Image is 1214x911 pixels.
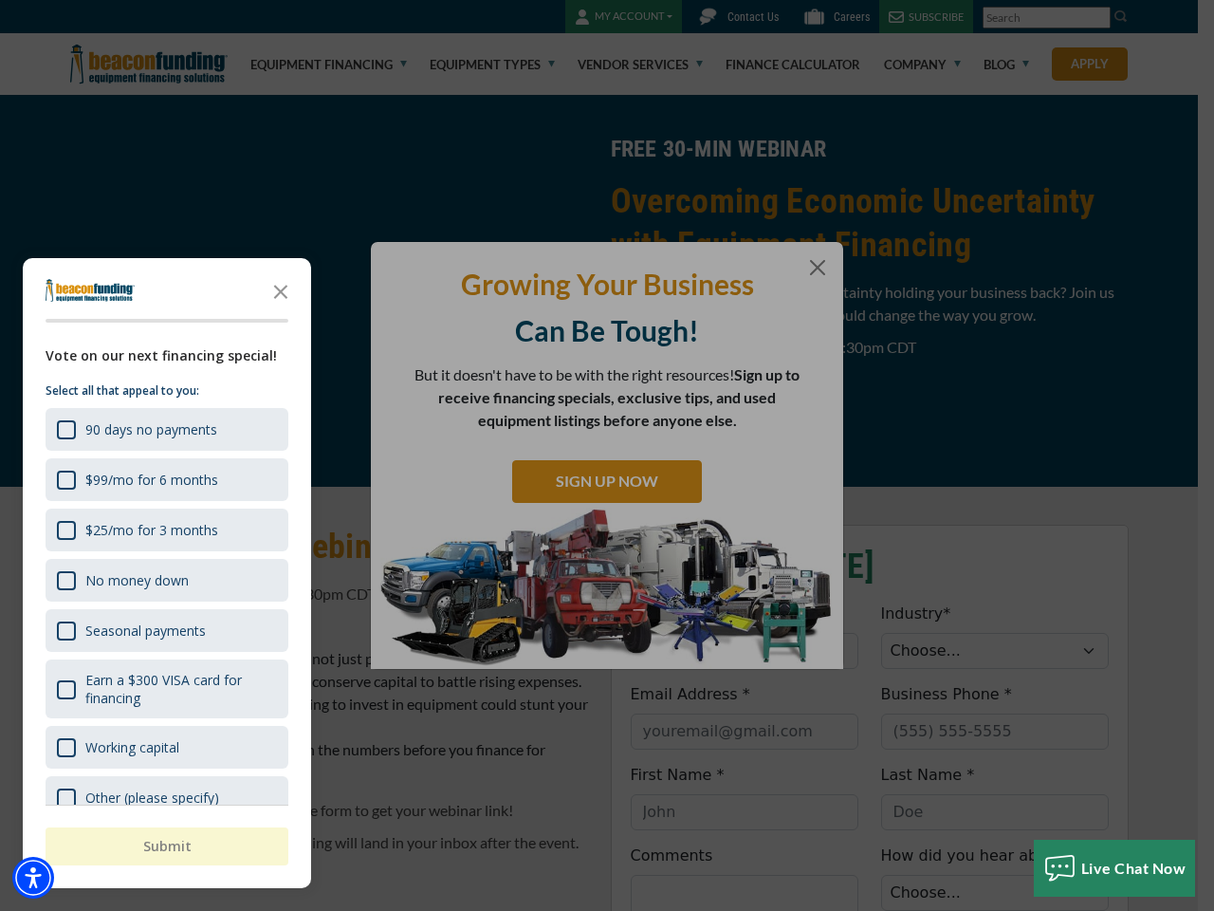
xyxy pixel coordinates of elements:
div: Earn a $300 VISA card for financing [46,660,288,718]
button: Submit [46,827,288,865]
div: Other (please specify) [85,789,219,807]
div: Seasonal payments [46,609,288,652]
div: 90 days no payments [46,408,288,451]
div: Seasonal payments [85,622,206,640]
div: $25/mo for 3 months [85,521,218,539]
div: $25/mo for 3 months [46,509,288,551]
div: Other (please specify) [46,776,288,819]
button: Close the survey [262,271,300,309]
div: No money down [46,559,288,602]
div: $99/mo for 6 months [85,471,218,489]
p: Select all that appeal to you: [46,381,288,400]
div: 90 days no payments [85,420,217,438]
div: $99/mo for 6 months [46,458,288,501]
div: Earn a $300 VISA card for financing [85,671,277,707]
div: Vote on our next financing special! [46,345,288,366]
div: Accessibility Menu [12,857,54,899]
button: Live Chat Now [1034,840,1196,897]
div: Working capital [46,726,288,769]
div: Survey [23,258,311,888]
img: Company logo [46,279,135,302]
div: Working capital [85,738,179,756]
div: No money down [85,571,189,589]
span: Live Chat Now [1081,859,1186,877]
